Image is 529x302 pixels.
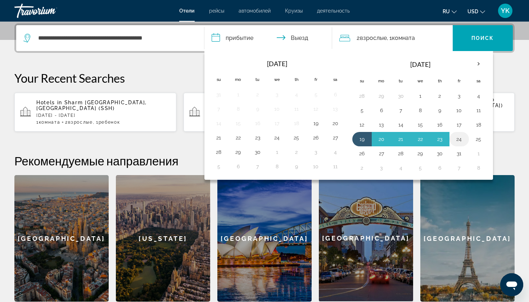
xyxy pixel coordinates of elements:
button: Day 7 [453,163,465,173]
button: Day 30 [395,91,407,101]
div: Search widget [16,25,513,51]
button: Day 26 [310,133,322,143]
button: Check in and out dates [204,25,332,51]
button: Day 15 [415,120,426,130]
a: деятельность [317,8,350,14]
button: Travelers: 2 adults, 0 children [332,25,453,51]
span: , 1 [387,33,415,43]
button: Day 19 [310,118,322,128]
button: Day 15 [232,118,244,128]
span: Взрослые [68,120,92,125]
button: Day 4 [473,91,484,101]
button: Hotels in Sharm [GEOGRAPHIC_DATA], [GEOGRAPHIC_DATA] (SSH)[DATE] - [DATE]1Комната2Взрослые, 1Ребенок [14,92,176,132]
span: Комната [392,35,415,41]
span: YK [501,7,510,14]
button: Day 17 [271,118,283,128]
button: Hotels in Sharm [GEOGRAPHIC_DATA], [GEOGRAPHIC_DATA] (SSH)[DATE] - [DATE]1Комната2Взрослые, 1Ребенок [184,92,345,132]
button: Day 30 [434,148,446,159]
a: [GEOGRAPHIC_DATA] [217,175,312,302]
button: Day 12 [310,104,322,114]
button: Day 8 [415,105,426,115]
button: Day 8 [232,104,244,114]
button: Day 3 [271,90,283,100]
button: Change language [443,6,457,17]
button: Day 5 [213,161,225,171]
button: Day 29 [232,147,244,157]
button: Day 28 [395,148,407,159]
button: Day 14 [395,120,407,130]
button: Day 12 [356,120,368,130]
button: Day 2 [434,91,446,101]
button: Day 6 [434,163,446,173]
button: Day 6 [376,105,387,115]
button: Day 3 [310,147,322,157]
button: Day 10 [310,161,322,171]
h2: Рекомендуемые направления [14,154,515,168]
span: автомобилей [239,8,271,14]
button: Day 1 [271,147,283,157]
div: [GEOGRAPHIC_DATA] [420,175,515,302]
button: Day 7 [252,161,263,171]
div: [US_STATE] [116,175,210,302]
button: Day 20 [330,118,341,128]
th: [DATE] [229,56,326,72]
button: Day 1 [415,91,426,101]
span: Ребенок [99,120,120,125]
button: Day 2 [356,163,368,173]
p: [DATE] - [DATE] [36,113,171,118]
a: Круизы [285,8,303,14]
iframe: Кнопка запуска окна обмена сообщениями [500,273,523,296]
button: Day 11 [291,104,302,114]
button: Next month [469,56,488,72]
a: [GEOGRAPHIC_DATA] [14,175,109,302]
button: Day 27 [330,133,341,143]
button: Day 3 [376,163,387,173]
span: 2 [65,120,92,125]
button: Day 11 [473,105,484,115]
button: Day 4 [395,163,407,173]
button: Day 11 [330,161,341,171]
button: Day 28 [356,91,368,101]
button: Day 10 [271,104,283,114]
button: Day 21 [213,133,225,143]
button: Day 27 [376,148,387,159]
a: Отели [179,8,195,14]
button: Day 22 [415,134,426,144]
th: [DATE] [372,56,469,73]
button: Day 17 [453,120,465,130]
button: Day 13 [376,120,387,130]
span: ru [443,9,450,14]
button: Day 10 [453,105,465,115]
button: Day 7 [213,104,225,114]
button: Day 2 [291,147,302,157]
button: Day 24 [453,134,465,144]
button: Day 26 [356,148,368,159]
button: Day 18 [291,118,302,128]
button: Day 25 [473,134,484,144]
a: рейсы [209,8,224,14]
button: Day 19 [356,134,368,144]
button: Day 1 [232,90,244,100]
button: Day 20 [376,134,387,144]
button: Day 5 [310,90,322,100]
button: Day 23 [434,134,446,144]
p: Your Recent Searches [14,71,515,85]
button: Day 24 [271,133,283,143]
button: Day 14 [213,118,225,128]
button: Day 9 [434,105,446,115]
button: Day 9 [291,161,302,171]
button: Change currency [467,6,485,17]
button: User Menu [496,3,515,18]
button: Day 4 [330,147,341,157]
span: Взрослые [360,35,387,41]
button: Day 6 [232,161,244,171]
button: Day 7 [395,105,407,115]
button: Поиск [453,25,513,51]
button: Day 16 [434,120,446,130]
span: 1 [36,120,60,125]
button: Day 18 [473,120,484,130]
button: Day 13 [330,104,341,114]
button: Day 31 [213,90,225,100]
